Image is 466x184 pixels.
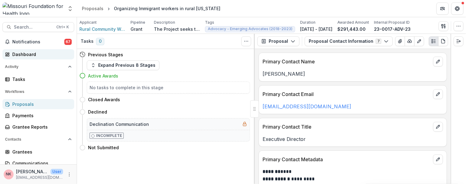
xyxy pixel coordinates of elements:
p: Tags [205,20,214,25]
p: User [50,169,63,174]
button: PDF view [438,36,448,46]
p: Primary Contact Email [263,90,431,98]
a: Payments [2,110,74,121]
p: Primary Contact Title [263,123,431,130]
h3: Tasks [81,39,94,44]
button: Open entity switcher [66,2,74,15]
p: Primary Contact Metadata [263,156,431,163]
a: Grantees [2,147,74,157]
button: Open Contacts [2,134,74,144]
a: [EMAIL_ADDRESS][DOMAIN_NAME] [263,103,351,110]
div: Proposals [82,5,103,12]
button: Expand right [454,36,464,46]
button: Open Activity [2,62,74,72]
div: Payments [12,112,69,119]
p: Internal Proposal ID [374,20,410,25]
button: Get Help [451,2,464,15]
div: Ctrl + K [55,24,70,30]
span: Contacts [5,137,66,142]
div: Proposals [12,101,69,107]
p: Applicant [79,20,97,25]
p: The Project seeks to extend the work of the Rural Community Workers Alliance (RCWA) in rural area... [154,26,200,32]
div: Communications [12,160,69,166]
span: Search... [14,25,53,30]
button: edit [433,57,443,66]
button: Notifications67 [2,37,74,47]
div: Dashboard [12,51,69,58]
p: Grant [131,26,143,32]
span: 0 [96,38,104,45]
div: Nancy Kelley [6,172,11,176]
button: Proposal Contact Information7 [305,36,393,46]
img: Missouri Foundation for Health logo [2,2,63,15]
span: Workflows [5,90,66,94]
span: Activity [5,65,66,69]
a: Communications [2,158,74,168]
p: Description [154,20,175,25]
div: Grantees [12,149,69,155]
button: Expand Previous 8 Stages [87,60,159,70]
p: Awarded Amount [337,20,369,25]
p: Duration [300,20,315,25]
p: 23-0017-ADV-23 [374,26,411,32]
p: [PERSON_NAME] [263,70,443,78]
h4: Active Awards [88,73,118,79]
button: More [66,171,73,178]
span: 67 [64,39,72,45]
span: Advocacy - Emerging Advocates (2018-2023) [208,27,292,31]
button: View Attached Files [395,36,405,46]
button: Proposal [257,36,299,46]
h5: No tasks to complete in this stage [90,84,247,91]
div: Organizing Immigrant workers in rural [US_STATE] [114,5,220,12]
a: Dashboard [2,49,74,59]
a: Grantee Reports [2,122,74,132]
span: Notifications [12,39,64,45]
p: Pipeline [131,20,145,25]
p: $291,443.00 [337,26,366,32]
p: [EMAIL_ADDRESS][DOMAIN_NAME] [16,175,63,180]
a: Proposals [79,4,106,13]
button: Plaintext view [429,36,439,46]
h5: Declination Communication [90,121,149,127]
div: Grantee Reports [12,124,69,130]
button: Search... [2,22,74,32]
button: Partners [436,2,449,15]
nav: breadcrumb [79,4,223,13]
button: Toggle View Cancelled Tasks [241,36,251,46]
a: Proposals [2,99,74,109]
h4: Closed Awards [88,96,120,103]
p: [PERSON_NAME] [16,168,48,175]
p: Incomplete [96,133,122,138]
button: Edit as form [414,36,424,46]
p: [DATE] - [DATE] [300,26,332,32]
a: Rural Community Workers Alliance [79,26,126,32]
button: edit [433,154,443,164]
h4: Declined [88,109,107,115]
button: Open Workflows [2,87,74,97]
h4: Not Submitted [88,144,119,151]
p: Executive Director [263,135,443,143]
a: Tasks [2,74,74,84]
h4: Previous Stages [88,51,123,58]
div: Tasks [12,76,69,82]
button: edit [433,89,443,99]
button: edit [433,122,443,132]
p: Primary Contact Name [263,58,431,65]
